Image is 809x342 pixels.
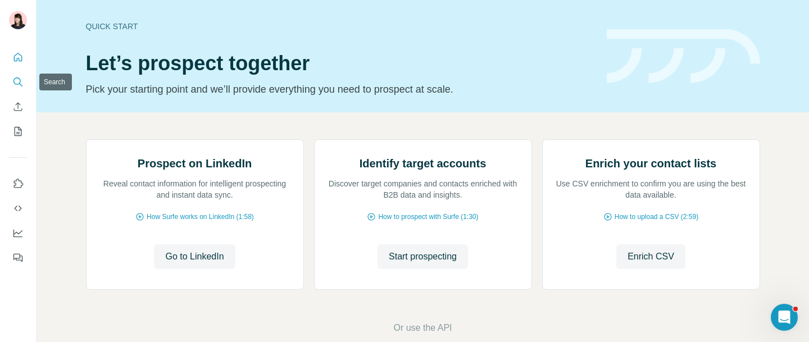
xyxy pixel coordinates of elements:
[165,250,224,263] span: Go to LinkedIn
[9,47,27,67] button: Quick start
[9,223,27,243] button: Dashboard
[86,52,593,75] h1: Let’s prospect together
[616,244,685,269] button: Enrich CSV
[98,178,292,200] p: Reveal contact information for intelligent prospecting and instant data sync.
[585,156,716,171] h2: Enrich your contact lists
[615,212,698,222] span: How to upload a CSV (2:59)
[9,248,27,268] button: Feedback
[9,11,27,29] img: Avatar
[771,304,798,331] iframe: Intercom live chat
[607,29,760,84] img: banner
[9,72,27,92] button: Search
[378,244,468,269] button: Start prospecting
[9,97,27,117] button: Enrich CSV
[9,174,27,194] button: Use Surfe on LinkedIn
[147,212,254,222] span: How Surfe works on LinkedIn (1:58)
[378,212,478,222] span: How to prospect with Surfe (1:30)
[389,250,457,263] span: Start prospecting
[9,198,27,218] button: Use Surfe API
[138,156,252,171] h2: Prospect on LinkedIn
[9,121,27,142] button: My lists
[86,81,593,97] p: Pick your starting point and we’ll provide everything you need to prospect at scale.
[154,244,235,269] button: Go to LinkedIn
[393,321,452,335] button: Or use the API
[360,156,487,171] h2: Identify target accounts
[86,21,593,32] div: Quick start
[326,178,520,200] p: Discover target companies and contacts enriched with B2B data and insights.
[554,178,748,200] p: Use CSV enrichment to confirm you are using the best data available.
[628,250,674,263] span: Enrich CSV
